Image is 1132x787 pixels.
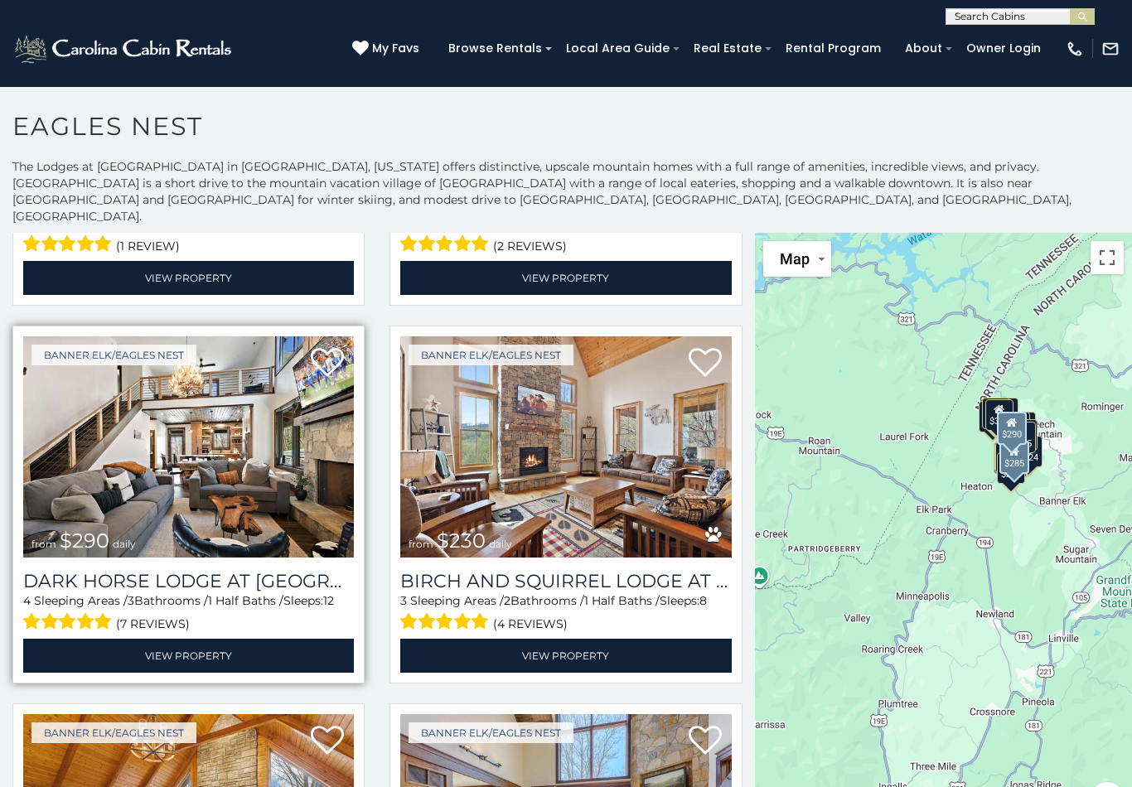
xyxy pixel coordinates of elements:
[23,593,31,608] span: 4
[400,570,731,592] a: Birch and Squirrel Lodge at [GEOGRAPHIC_DATA]
[584,593,660,608] span: 1 Half Baths /
[23,215,354,257] div: Sleeping Areas / Bathrooms / Sleeps:
[116,613,190,635] span: (7 reviews)
[31,722,196,743] a: Banner Elk/Eagles Nest
[400,593,407,608] span: 3
[60,529,109,553] span: $290
[982,398,1010,429] div: $265
[400,570,731,592] h3: Birch and Squirrel Lodge at Eagles Nest
[685,36,770,61] a: Real Estate
[323,593,334,608] span: 12
[493,613,568,635] span: (4 reviews)
[23,639,354,673] a: View Property
[23,570,354,592] h3: Dark Horse Lodge at Eagles Nest
[1101,40,1120,58] img: mail-regular-white.png
[409,538,433,550] span: from
[409,722,573,743] a: Banner Elk/Eagles Nest
[897,36,951,61] a: About
[352,40,423,58] a: My Favs
[994,442,1022,474] div: $305
[372,40,419,57] span: My Favs
[409,345,573,365] a: Banner Elk/Eagles Nest
[763,241,831,277] button: Change map style
[116,235,180,257] span: (1 review)
[31,345,196,365] a: Banner Elk/Eagles Nest
[1066,40,1084,58] img: phone-regular-white.png
[23,336,354,558] a: Dark Horse Lodge at Eagles Nest from $290 daily
[1091,241,1124,274] button: Toggle fullscreen view
[113,538,136,550] span: daily
[504,593,510,608] span: 2
[23,592,354,635] div: Sleeping Areas / Bathrooms / Sleeps:
[689,724,722,759] a: Add to favorites
[997,412,1027,445] div: $290
[400,639,731,673] a: View Property
[400,592,731,635] div: Sleeping Areas / Bathrooms / Sleeps:
[23,570,354,592] a: Dark Horse Lodge at [GEOGRAPHIC_DATA]
[558,36,678,61] a: Local Area Guide
[311,346,344,381] a: Add to favorites
[958,36,1049,61] a: Owner Login
[780,250,810,268] span: Map
[493,235,567,257] span: (2 reviews)
[995,441,1023,472] div: $230
[12,32,236,65] img: White-1-2.png
[489,538,512,550] span: daily
[777,36,889,61] a: Rental Program
[31,538,56,550] span: from
[311,724,344,759] a: Add to favorites
[23,261,354,295] a: View Property
[985,398,1013,430] div: $305
[128,593,134,608] span: 3
[689,346,722,381] a: Add to favorites
[998,451,1026,483] div: $215
[999,441,1029,474] div: $285
[1008,411,1036,442] div: $200
[400,261,731,295] a: View Property
[23,336,354,558] img: Dark Horse Lodge at Eagles Nest
[699,593,707,608] span: 8
[400,336,731,558] a: Birch and Squirrel Lodge at Eagles Nest from $230 daily
[440,36,550,61] a: Browse Rentals
[400,336,731,558] img: Birch and Squirrel Lodge at Eagles Nest
[979,400,1007,432] div: $285
[208,593,283,608] span: 1 Half Baths /
[437,529,486,553] span: $230
[400,215,731,257] div: Sleeping Areas / Bathrooms / Sleeps:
